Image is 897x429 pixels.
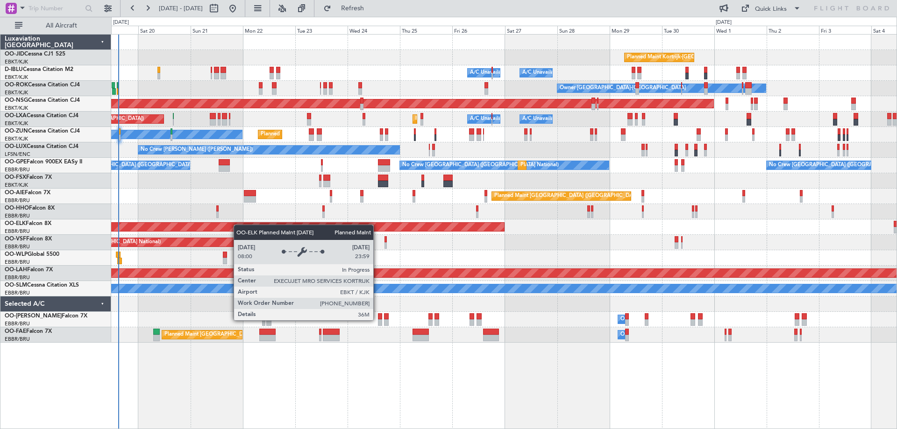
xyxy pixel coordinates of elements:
[5,51,24,57] span: OO-JID
[319,1,375,16] button: Refresh
[5,221,51,226] a: OO-ELKFalcon 8X
[767,26,819,34] div: Thu 2
[5,190,50,196] a: OO-AIEFalcon 7X
[5,128,28,134] span: OO-ZUN
[141,143,253,157] div: No Crew [PERSON_NAME] ([PERSON_NAME])
[5,113,78,119] a: OO-LXACessna Citation CJ4
[5,166,30,173] a: EBBR/BRU
[452,26,505,34] div: Fri 26
[470,66,644,80] div: A/C Unavailable [GEOGRAPHIC_DATA] ([GEOGRAPHIC_DATA] National)
[5,267,53,273] a: OO-LAHFalcon 7X
[164,328,334,342] div: Planned Maint [GEOGRAPHIC_DATA] ([GEOGRAPHIC_DATA] National)
[5,159,27,165] span: OO-GPE
[5,236,52,242] a: OO-VSFFalcon 8X
[5,212,30,219] a: EBBR/BRU
[5,282,79,288] a: OO-SLMCessna Citation XLS
[10,18,101,33] button: All Aircraft
[5,82,28,88] span: OO-ROK
[5,313,87,319] a: OO-[PERSON_NAME]Falcon 7X
[627,50,736,64] div: Planned Maint Kortrijk-[GEOGRAPHIC_DATA]
[5,313,62,319] span: OO-[PERSON_NAME]
[5,329,26,334] span: OO-FAE
[5,113,27,119] span: OO-LXA
[5,267,27,273] span: OO-LAH
[5,320,30,327] a: EBBR/BRU
[5,98,80,103] a: OO-NSGCessna Citation CJ4
[5,159,82,165] a: OO-GPEFalcon 900EX EASy II
[24,22,99,29] span: All Aircraft
[716,19,732,27] div: [DATE]
[5,336,30,343] a: EBBR/BRU
[5,236,26,242] span: OO-VSF
[402,158,559,172] div: No Crew [GEOGRAPHIC_DATA] ([GEOGRAPHIC_DATA] National)
[348,26,400,34] div: Wed 24
[5,197,30,204] a: EBBR/BRU
[243,26,295,34] div: Mon 22
[5,274,30,281] a: EBBR/BRU
[5,190,25,196] span: OO-AIE
[505,26,557,34] div: Sat 27
[5,175,26,180] span: OO-FSX
[5,67,23,72] span: D-IBLU
[755,5,787,14] div: Quick Links
[819,26,871,34] div: Fri 3
[191,26,243,34] div: Sun 21
[494,189,641,203] div: Planned Maint [GEOGRAPHIC_DATA] ([GEOGRAPHIC_DATA])
[5,74,28,81] a: EBKT/KJK
[415,112,524,126] div: Planned Maint Kortrijk-[GEOGRAPHIC_DATA]
[5,252,28,257] span: OO-WLP
[5,98,28,103] span: OO-NSG
[620,312,684,326] div: Owner Melsbroek Air Base
[470,112,644,126] div: A/C Unavailable [GEOGRAPHIC_DATA] ([GEOGRAPHIC_DATA] National)
[5,144,78,149] a: OO-LUXCessna Citation CJ4
[5,329,52,334] a: OO-FAEFalcon 7X
[5,58,28,65] a: EBKT/KJK
[86,26,138,34] div: Fri 19
[522,66,671,80] div: A/C Unavailable [GEOGRAPHIC_DATA]-[GEOGRAPHIC_DATA]
[5,282,27,288] span: OO-SLM
[400,26,452,34] div: Thu 25
[113,19,129,27] div: [DATE]
[522,112,561,126] div: A/C Unavailable
[5,120,28,127] a: EBKT/KJK
[5,259,30,266] a: EBBR/BRU
[714,26,767,34] div: Wed 1
[5,82,80,88] a: OO-ROKCessna Citation CJ4
[5,144,27,149] span: OO-LUX
[520,158,690,172] div: Planned Maint [GEOGRAPHIC_DATA] ([GEOGRAPHIC_DATA] National)
[28,1,82,15] input: Trip Number
[5,175,52,180] a: OO-FSXFalcon 7X
[610,26,662,34] div: Mon 29
[5,89,28,96] a: EBKT/KJK
[5,243,30,250] a: EBBR/BRU
[5,67,73,72] a: D-IBLUCessna Citation M2
[5,135,28,142] a: EBKT/KJK
[159,4,203,13] span: [DATE] - [DATE]
[5,221,26,226] span: OO-ELK
[261,127,370,141] div: Planned Maint Kortrijk-[GEOGRAPHIC_DATA]
[5,105,28,112] a: EBKT/KJK
[662,26,714,34] div: Tue 30
[5,228,30,235] a: EBBR/BRU
[5,128,80,134] a: OO-ZUNCessna Citation CJ4
[138,26,191,34] div: Sat 20
[560,81,686,95] div: Owner [GEOGRAPHIC_DATA]-[GEOGRAPHIC_DATA]
[5,252,59,257] a: OO-WLPGlobal 5500
[59,158,216,172] div: No Crew [GEOGRAPHIC_DATA] ([GEOGRAPHIC_DATA] National)
[5,151,30,158] a: LFSN/ENC
[736,1,805,16] button: Quick Links
[5,182,28,189] a: EBKT/KJK
[295,26,348,34] div: Tue 23
[557,26,610,34] div: Sun 28
[5,289,30,296] a: EBBR/BRU
[5,51,65,57] a: OO-JIDCessna CJ1 525
[5,205,29,211] span: OO-HHO
[333,5,372,12] span: Refresh
[5,205,55,211] a: OO-HHOFalcon 8X
[620,328,684,342] div: Owner Melsbroek Air Base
